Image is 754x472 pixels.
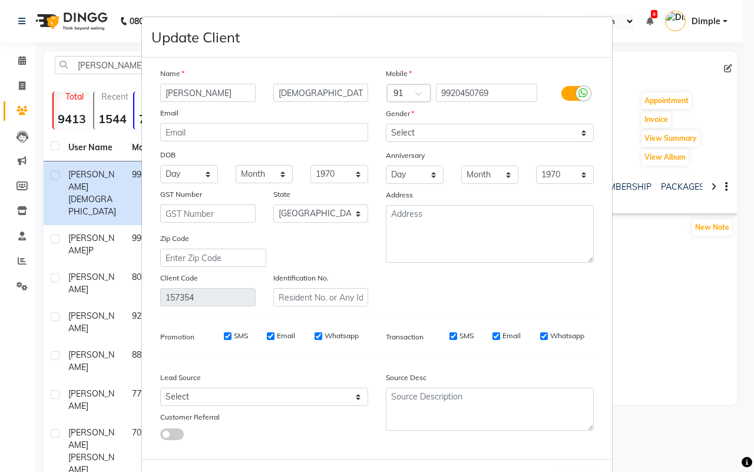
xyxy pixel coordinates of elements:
[273,288,369,306] input: Resident No. or Any Id
[386,68,412,79] label: Mobile
[273,189,290,200] label: State
[160,412,220,423] label: Customer Referral
[160,288,256,306] input: Client Code
[160,372,201,383] label: Lead Source
[151,27,240,48] h4: Update Client
[160,123,368,141] input: Email
[160,150,176,160] label: DOB
[160,233,189,244] label: Zip Code
[160,273,198,283] label: Client Code
[160,249,266,267] input: Enter Zip Code
[386,108,414,119] label: Gender
[550,331,584,341] label: Whatsapp
[386,190,413,200] label: Address
[160,332,194,342] label: Promotion
[273,273,329,283] label: Identification No.
[273,84,369,102] input: Last Name
[160,189,202,200] label: GST Number
[386,372,426,383] label: Source Desc
[436,84,538,102] input: Mobile
[502,331,521,341] label: Email
[386,150,425,161] label: Anniversary
[234,331,248,341] label: SMS
[160,84,256,102] input: First Name
[160,204,256,223] input: GST Number
[160,68,184,79] label: Name
[386,332,424,342] label: Transaction
[325,331,359,341] label: Whatsapp
[277,331,295,341] label: Email
[459,331,474,341] label: SMS
[160,108,178,118] label: Email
